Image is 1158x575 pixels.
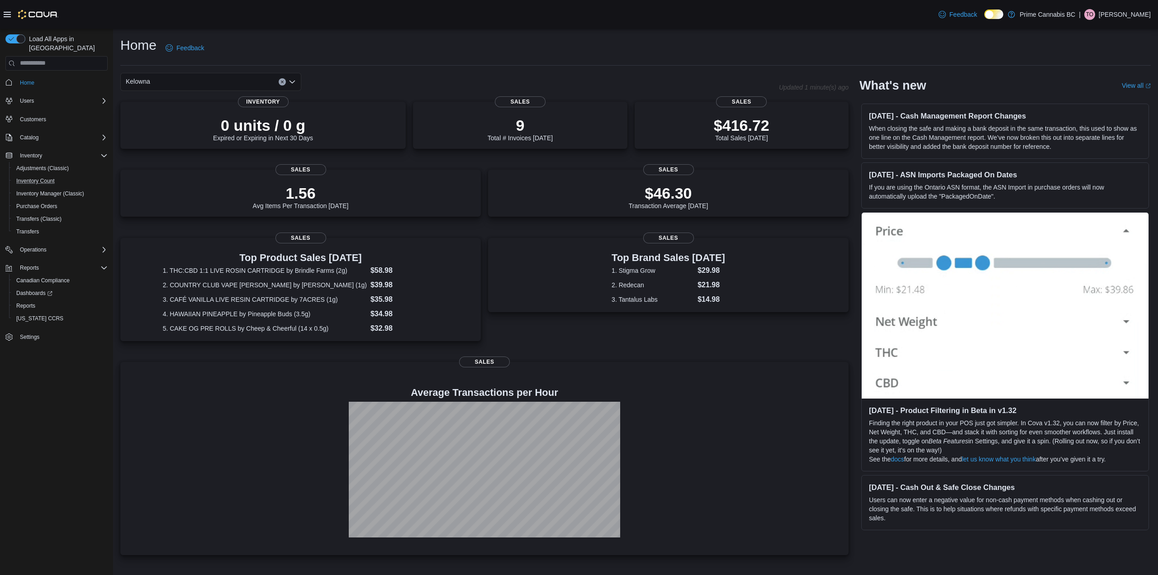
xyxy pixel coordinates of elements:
[16,302,35,309] span: Reports
[370,280,438,290] dd: $39.98
[16,315,63,322] span: [US_STATE] CCRS
[253,184,349,202] p: 1.56
[779,84,849,91] p: Updated 1 minute(s) ago
[370,265,438,276] dd: $58.98
[16,165,69,172] span: Adjustments (Classic)
[275,233,326,243] span: Sales
[16,262,108,273] span: Reports
[16,331,108,342] span: Settings
[869,418,1141,455] p: Finding the right product in your POS just got simpler. In Cova v1.32, you can now filter by Pric...
[16,132,108,143] span: Catalog
[9,213,111,225] button: Transfers (Classic)
[716,96,767,107] span: Sales
[13,188,88,199] a: Inventory Manager (Classic)
[16,277,70,284] span: Canadian Compliance
[9,200,111,213] button: Purchase Orders
[629,184,708,202] p: $46.30
[13,275,108,286] span: Canadian Compliance
[163,295,367,304] dt: 3. CAFÉ VANILLA LIVE RESIN CARTRIDGE by 7ACRES (1g)
[9,175,111,187] button: Inventory Count
[13,300,39,311] a: Reports
[25,34,108,52] span: Load All Apps in [GEOGRAPHIC_DATA]
[128,387,841,398] h4: Average Transactions per Hour
[869,483,1141,492] h3: [DATE] - Cash Out & Safe Close Changes
[18,10,58,19] img: Cova
[698,265,725,276] dd: $29.98
[20,333,39,341] span: Settings
[176,43,204,52] span: Feedback
[869,183,1141,201] p: If you are using the Ontario ASN format, the ASN Import in purchase orders will now automatically...
[370,294,438,305] dd: $35.98
[16,114,108,125] span: Customers
[629,184,708,209] div: Transaction Average [DATE]
[2,149,111,162] button: Inventory
[1079,9,1081,20] p: |
[253,184,349,209] div: Avg Items Per Transaction [DATE]
[16,114,50,125] a: Customers
[9,274,111,287] button: Canadian Compliance
[859,78,926,93] h2: What's new
[488,116,553,134] p: 9
[949,10,977,19] span: Feedback
[163,324,367,333] dt: 5. CAKE OG PRE ROLLS by Cheep & Cheerful (14 x 0.5g)
[163,309,367,318] dt: 4. HAWAIIAN PINEAPPLE by Pineapple Buds (3.5g)
[120,36,157,54] h1: Home
[13,226,43,237] a: Transfers
[869,495,1141,523] p: Users can now enter a negative value for non-cash payment methods when cashing out or closing the...
[869,170,1141,179] h3: [DATE] - ASN Imports Packaged On Dates
[9,162,111,175] button: Adjustments (Classic)
[16,228,39,235] span: Transfers
[962,456,1035,463] a: let us know what you think
[2,243,111,256] button: Operations
[612,295,694,304] dt: 3. Tantalus Labs
[2,76,111,89] button: Home
[162,39,208,57] a: Feedback
[16,95,38,106] button: Users
[13,201,108,212] span: Purchase Orders
[16,77,38,88] a: Home
[869,406,1141,415] h3: [DATE] - Product Filtering in Beta in v1.32
[2,95,111,107] button: Users
[929,437,968,445] em: Beta Features
[126,76,150,87] span: Kelowna
[9,187,111,200] button: Inventory Manager (Classic)
[13,300,108,311] span: Reports
[1020,9,1075,20] p: Prime Cannabis BC
[20,152,42,159] span: Inventory
[16,215,62,223] span: Transfers (Classic)
[714,116,769,134] p: $416.72
[16,132,42,143] button: Catalog
[16,244,50,255] button: Operations
[20,246,47,253] span: Operations
[698,294,725,305] dd: $14.98
[16,95,108,106] span: Users
[9,312,111,325] button: [US_STATE] CCRS
[1099,9,1151,20] p: [PERSON_NAME]
[2,330,111,343] button: Settings
[13,176,108,186] span: Inventory Count
[2,113,111,126] button: Customers
[289,78,296,86] button: Open list of options
[20,97,34,105] span: Users
[279,78,286,86] button: Clear input
[2,131,111,144] button: Catalog
[13,288,108,299] span: Dashboards
[163,280,367,290] dt: 2. COUNTRY CLUB VAPE [PERSON_NAME] by [PERSON_NAME] (1g)
[370,309,438,319] dd: $34.98
[1122,82,1151,89] a: View allExternal link
[20,79,34,86] span: Home
[370,323,438,334] dd: $32.98
[714,116,769,142] div: Total Sales [DATE]
[20,116,46,123] span: Customers
[16,262,43,273] button: Reports
[13,214,65,224] a: Transfers (Classic)
[13,201,61,212] a: Purchase Orders
[9,287,111,299] a: Dashboards
[13,313,108,324] span: Washington CCRS
[643,233,694,243] span: Sales
[13,188,108,199] span: Inventory Manager (Classic)
[275,164,326,175] span: Sales
[935,5,981,24] a: Feedback
[698,280,725,290] dd: $21.98
[13,163,108,174] span: Adjustments (Classic)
